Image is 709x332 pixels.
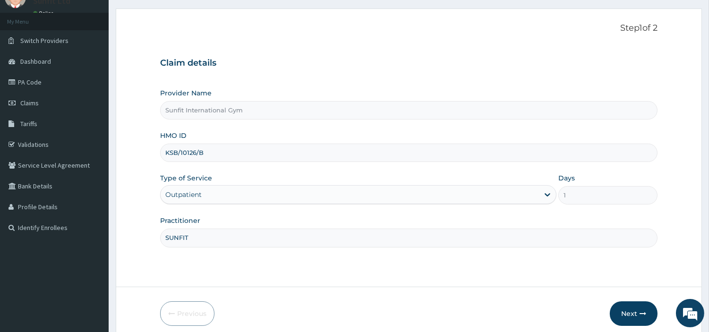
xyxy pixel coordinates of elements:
label: HMO ID [160,131,187,140]
textarea: Type your message and hit 'Enter' [5,227,180,260]
span: Tariffs [20,119,37,128]
input: Enter HMO ID [160,144,658,162]
span: Dashboard [20,57,51,66]
div: Chat with us now [49,53,159,65]
a: Online [33,10,56,17]
span: Switch Providers [20,36,68,45]
img: d_794563401_company_1708531726252_794563401 [17,47,38,71]
span: We're online! [55,103,130,199]
button: Next [610,301,658,326]
label: Type of Service [160,173,212,183]
div: Minimize live chat window [155,5,178,27]
h3: Claim details [160,58,658,68]
button: Previous [160,301,214,326]
label: Provider Name [160,88,212,98]
label: Practitioner [160,216,200,225]
input: Enter Name [160,229,658,247]
label: Days [558,173,575,183]
span: Claims [20,99,39,107]
p: Step 1 of 2 [160,23,658,34]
